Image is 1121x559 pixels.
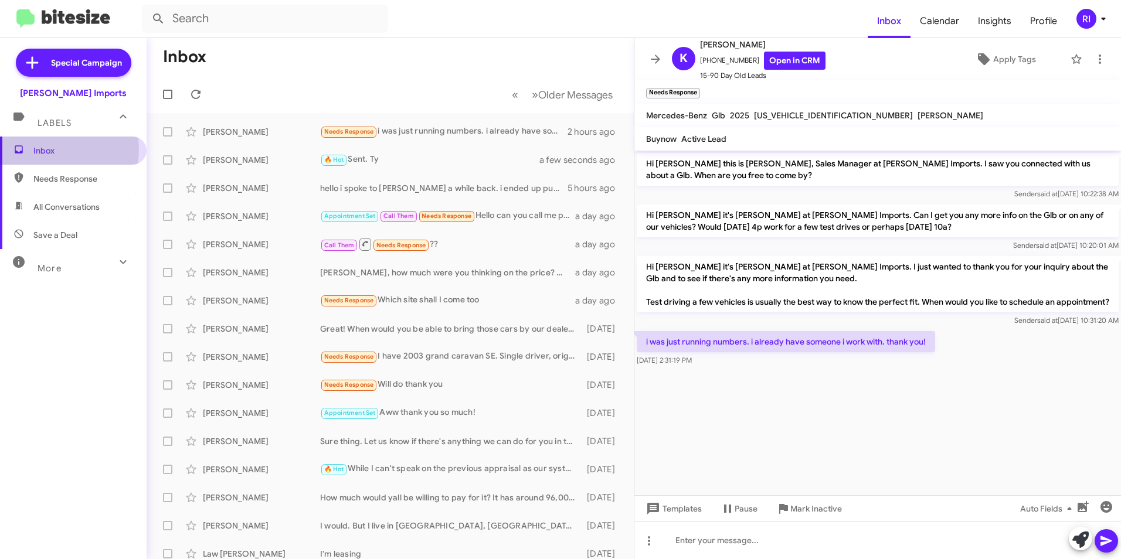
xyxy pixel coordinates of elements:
[320,492,582,503] div: How much would yall be willing to pay for it? It has around 96,000 miles on it
[1014,189,1119,198] span: Sender [DATE] 10:22:38 AM
[203,182,320,194] div: [PERSON_NAME]
[575,238,624,250] div: a day ago
[1066,9,1108,29] button: RI
[324,156,344,163] span: 🔥 Hot
[637,204,1119,237] p: Hi [PERSON_NAME] it's [PERSON_NAME] at [PERSON_NAME] Imports. Can I get you any more info on the ...
[203,463,320,475] div: [PERSON_NAME]
[637,331,935,352] p: i was just running numbers. i already have someone i work with. thank you!
[575,210,624,222] div: a day ago
[568,126,624,138] div: 2 hours ago
[582,379,624,391] div: [DATE]
[324,409,376,417] span: Appointment Set
[320,406,582,420] div: Aww thank you so much!
[324,212,376,220] span: Appointment Set
[16,49,131,77] a: Special Campaign
[203,492,320,503] div: [PERSON_NAME]
[754,110,913,121] span: [US_VEHICLE_IDENTIFICATION_NUMBER]
[582,407,624,419] div: [DATE]
[142,5,388,33] input: Search
[505,83,620,107] nav: Page navigation example
[582,351,624,363] div: [DATE]
[637,256,1119,312] p: Hi [PERSON_NAME] it's [PERSON_NAME] at [PERSON_NAME] Imports. I just wanted to thank you for your...
[512,87,518,102] span: «
[51,57,122,69] span: Special Campaign
[320,323,582,335] div: Great! When would you be able to bring those cars by our dealership so I can provide a proper app...
[637,153,1119,186] p: Hi [PERSON_NAME] this is [PERSON_NAME], Sales Manager at [PERSON_NAME] Imports. I saw you connect...
[582,492,624,503] div: [DATE]
[320,462,582,476] div: While I can't speak on the previous appraisal as our system doesn't save the data that far back, ...
[1013,241,1119,250] span: Sender [DATE] 10:20:01 AM
[320,267,575,278] div: [PERSON_NAME], how much were you thinking on the price? We use Market-Based pricing for like equi...
[582,323,624,335] div: [DATE]
[203,520,320,531] div: [PERSON_NAME]
[1011,498,1086,519] button: Auto Fields
[538,88,613,101] span: Older Messages
[320,153,554,166] div: Sent. Ty
[203,351,320,363] div: [PERSON_NAME]
[730,110,749,121] span: 2025
[1076,9,1096,29] div: RI
[735,498,757,519] span: Pause
[320,294,575,307] div: Which site shall I come too
[324,353,374,360] span: Needs Response
[946,49,1065,70] button: Apply Tags
[575,267,624,278] div: a day ago
[33,229,77,241] span: Save a Deal
[38,118,72,128] span: Labels
[203,295,320,306] div: [PERSON_NAME]
[1014,316,1119,325] span: Sender [DATE] 10:31:20 AM
[324,296,374,304] span: Needs Response
[203,154,320,166] div: [PERSON_NAME]
[324,465,344,473] span: 🔥 Hot
[918,110,983,121] span: [PERSON_NAME]
[320,378,582,391] div: Will do thank you
[1037,189,1058,198] span: said at
[203,267,320,278] div: [PERSON_NAME]
[383,212,414,220] span: Call Them
[422,212,471,220] span: Needs Response
[525,83,620,107] button: Next
[33,145,133,156] span: Inbox
[320,350,582,363] div: I have 2003 grand caravan SE. Single driver, original 96k miles
[582,520,624,531] div: [DATE]
[711,498,767,519] button: Pause
[712,110,725,121] span: Glb
[700,52,826,70] span: [PHONE_NUMBER]
[320,209,575,223] div: Hello can you call me please?
[320,520,582,531] div: I would. But I live in [GEOGRAPHIC_DATA], [GEOGRAPHIC_DATA] now
[1036,241,1057,250] span: said at
[767,498,851,519] button: Mark Inactive
[203,407,320,419] div: [PERSON_NAME]
[163,47,206,66] h1: Inbox
[1021,4,1066,38] a: Profile
[203,210,320,222] div: [PERSON_NAME]
[790,498,842,519] span: Mark Inactive
[575,295,624,306] div: a day ago
[700,38,826,52] span: [PERSON_NAME]
[969,4,1021,38] a: Insights
[637,356,692,364] span: [DATE] 2:31:19 PM
[681,134,726,144] span: Active Lead
[320,125,568,138] div: i was just running numbers. i already have someone i work with. thank you!
[33,201,100,213] span: All Conversations
[320,435,582,447] div: Sure thing. Let us know if there's anything we can do for you in the future. Thanks!
[532,87,538,102] span: »
[203,435,320,447] div: [PERSON_NAME]
[324,381,374,388] span: Needs Response
[646,110,707,121] span: Mercedes-Benz
[20,87,127,99] div: [PERSON_NAME] Imports
[203,238,320,250] div: [PERSON_NAME]
[582,463,624,475] div: [DATE]
[554,154,624,166] div: a few seconds ago
[320,182,568,194] div: hello i spoke to [PERSON_NAME] a while back. i ended up purchasing a white one out of [GEOGRAPHIC...
[203,379,320,391] div: [PERSON_NAME]
[764,52,826,70] a: Open in CRM
[203,323,320,335] div: [PERSON_NAME]
[868,4,911,38] a: Inbox
[911,4,969,38] span: Calendar
[324,241,355,249] span: Call Them
[646,88,700,98] small: Needs Response
[700,70,826,81] span: 15-90 Day Old Leads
